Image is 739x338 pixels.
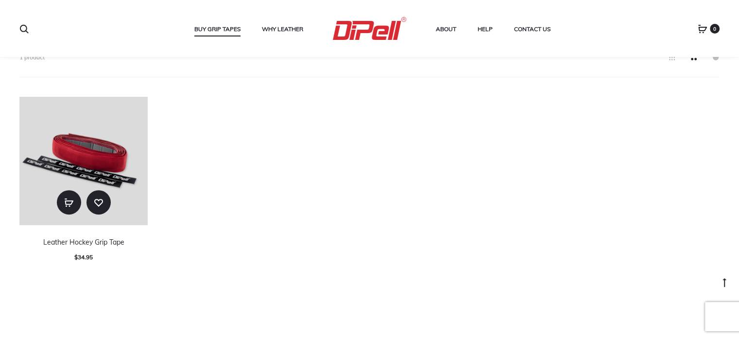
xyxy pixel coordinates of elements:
a: Buy Grip Tapes [194,23,241,36]
a: Why Leather [262,23,303,36]
p: 1 product [19,52,45,62]
a: About [436,23,456,36]
span: 34.95 [74,253,93,261]
a: 0 [698,24,707,33]
a: Leather Hockey Grip Tape [43,238,124,247]
a: Add to wishlist [86,190,111,214]
a: Contact Us [514,23,550,36]
a: Select options for “Leather Hockey Grip Tape” [57,190,81,214]
span: $ [74,253,78,261]
a: Help [478,23,493,36]
span: 0 [710,24,720,34]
